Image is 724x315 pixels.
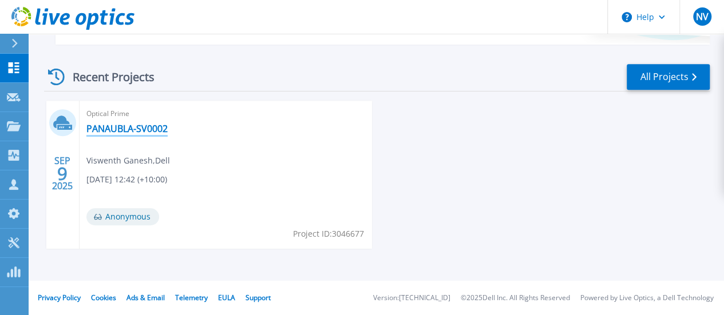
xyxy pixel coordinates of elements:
[86,208,159,225] span: Anonymous
[38,293,81,302] a: Privacy Policy
[218,293,235,302] a: EULA
[246,293,271,302] a: Support
[52,153,73,194] div: SEP 2025
[580,294,714,302] li: Powered by Live Optics, a Dell Technology
[461,294,570,302] li: © 2025 Dell Inc. All Rights Reserved
[86,154,170,167] span: Viswenth Ganesh , Dell
[126,293,165,302] a: Ads & Email
[373,294,450,302] li: Version: [TECHNICAL_ID]
[627,64,710,90] a: All Projects
[86,123,168,134] a: PANAUBLA-SV0002
[91,293,116,302] a: Cookies
[57,169,68,178] span: 9
[175,293,208,302] a: Telemetry
[86,173,167,186] span: [DATE] 12:42 (+10:00)
[292,228,363,240] span: Project ID: 3046677
[86,107,366,120] span: Optical Prime
[695,12,708,21] span: NV
[44,63,170,91] div: Recent Projects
